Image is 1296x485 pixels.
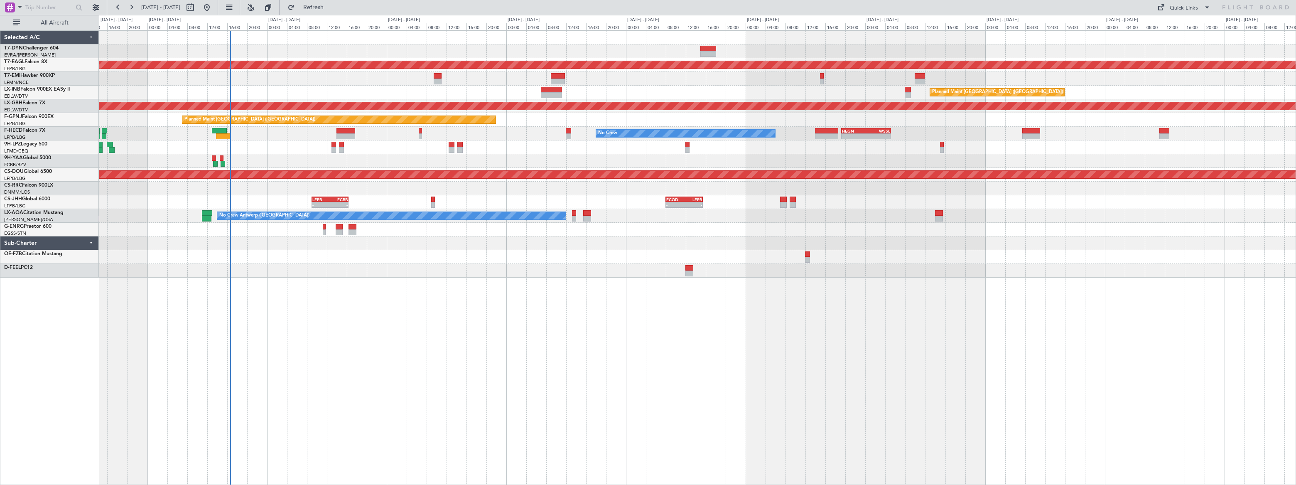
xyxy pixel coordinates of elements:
div: [DATE] - [DATE] [627,17,659,24]
div: 04:00 [407,23,427,30]
div: HEGN [842,128,866,133]
span: D-FEEL [4,265,21,270]
div: 00:00 [267,23,287,30]
span: F-HECD [4,128,22,133]
a: F-GPNJFalcon 900EX [4,114,54,119]
div: 16:00 [825,23,845,30]
div: 20:00 [1085,23,1105,30]
div: 04:00 [1125,23,1145,30]
div: 16:00 [706,23,726,30]
span: CS-JHH [4,197,22,202]
div: - [842,134,866,139]
div: 16:00 [227,23,247,30]
div: 12:00 [207,23,227,30]
a: G-ENRGPraetor 600 [4,224,52,229]
div: 20:00 [845,23,865,30]
div: [DATE] - [DATE] [1106,17,1138,24]
a: D-FEELPC12 [4,265,33,270]
a: LFPB/LBG [4,134,26,140]
div: 12:00 [805,23,825,30]
div: 12:00 [447,23,466,30]
div: - [684,202,702,207]
div: LFPB [684,197,702,202]
div: - [866,134,890,139]
div: [DATE] - [DATE] [388,17,420,24]
a: DNMM/LOS [4,189,30,195]
div: 20:00 [965,23,985,30]
div: 16:00 [1065,23,1085,30]
div: 00:00 [1105,23,1125,30]
div: 04:00 [287,23,307,30]
div: [DATE] - [DATE] [987,17,1019,24]
div: 08:00 [785,23,805,30]
div: 20:00 [247,23,267,30]
div: 08:00 [1145,23,1165,30]
span: T7-EAGL [4,59,25,64]
span: All Aircraft [22,20,88,26]
span: Refresh [296,5,331,10]
div: 00:00 [506,23,526,30]
a: LX-AOACitation Mustang [4,210,64,215]
div: 16:00 [1185,23,1205,30]
div: [DATE] - [DATE] [508,17,540,24]
div: Planned Maint [GEOGRAPHIC_DATA] ([GEOGRAPHIC_DATA]) [932,86,1063,98]
div: 12:00 [1165,23,1185,30]
div: 08:00 [307,23,327,30]
div: FCOD [666,197,684,202]
span: CS-RRC [4,183,22,188]
span: G-ENRG [4,224,24,229]
a: LFPB/LBG [4,66,26,72]
a: T7-DYNChallenger 604 [4,46,59,51]
div: - [330,202,348,207]
a: EGSS/STN [4,230,26,236]
a: LX-GBHFalcon 7X [4,101,45,106]
button: Quick Links [1153,1,1215,14]
div: Planned Maint [GEOGRAPHIC_DATA] ([GEOGRAPHIC_DATA]) [184,113,315,126]
span: T7-EMI [4,73,20,78]
div: [DATE] - [DATE] [866,17,898,24]
div: 04:00 [167,23,187,30]
div: 08:00 [1264,23,1284,30]
div: LFPB [312,197,330,202]
div: 08:00 [1025,23,1045,30]
div: 20:00 [127,23,147,30]
div: No Crew Antwerp ([GEOGRAPHIC_DATA]) [219,209,309,222]
a: 9H-YAAGlobal 5000 [4,155,51,160]
input: Trip Number [25,1,73,14]
div: 00:00 [865,23,885,30]
span: 9H-LPZ [4,142,21,147]
span: 9H-YAA [4,155,23,160]
div: 08:00 [187,23,207,30]
a: LFMN/NCE [4,79,29,86]
div: - [312,202,330,207]
div: 16:00 [466,23,486,30]
a: EDLW/DTM [4,107,29,113]
a: 9H-LPZLegacy 500 [4,142,47,147]
div: 12:00 [566,23,586,30]
div: 20:00 [726,23,746,30]
div: 12:00 [1045,23,1065,30]
div: 00:00 [626,23,646,30]
div: 04:00 [526,23,546,30]
a: CS-RRCFalcon 900LX [4,183,53,188]
button: Refresh [284,1,334,14]
div: 16:00 [945,23,965,30]
div: 16:00 [586,23,606,30]
a: LFMD/CEQ [4,148,28,154]
a: FCBB/BZV [4,162,26,168]
div: 12:00 [925,23,945,30]
a: CS-DOUGlobal 6500 [4,169,52,174]
div: [DATE] - [DATE] [101,17,133,24]
div: 00:00 [1225,23,1244,30]
a: LFPB/LBG [4,203,26,209]
div: 04:00 [1005,23,1025,30]
div: 00:00 [387,23,407,30]
span: CS-DOU [4,169,24,174]
div: [DATE] - [DATE] [149,17,181,24]
div: 20:00 [486,23,506,30]
a: OE-FZBCitation Mustang [4,251,62,256]
div: 12:00 [327,23,347,30]
div: [DATE] - [DATE] [1226,17,1258,24]
button: All Aircraft [9,16,90,30]
span: OE-FZB [4,251,22,256]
